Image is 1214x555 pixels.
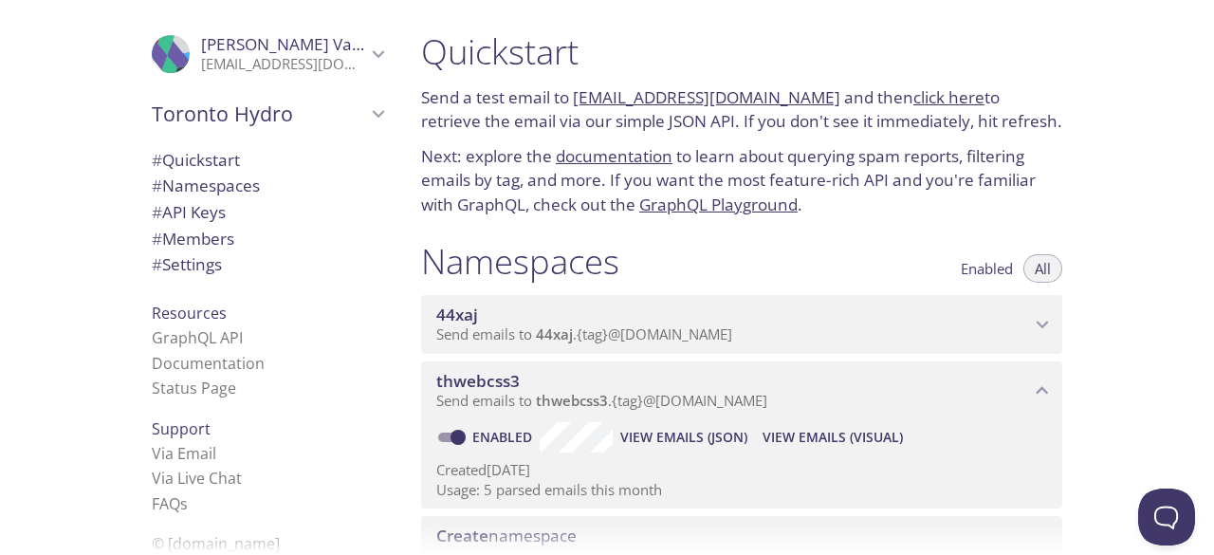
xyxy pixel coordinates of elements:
a: Status Page [152,378,236,398]
div: 44xaj namespace [421,295,1062,354]
span: Send emails to . {tag} @[DOMAIN_NAME] [436,324,732,343]
span: thwebcss3 [536,391,608,410]
a: Documentation [152,353,265,374]
span: Quickstart [152,149,240,171]
span: # [152,149,162,171]
button: Enabled [949,254,1024,283]
a: GraphQL API [152,327,243,348]
span: 44xaj [536,324,573,343]
a: click here [913,86,984,108]
span: # [152,228,162,250]
div: Toronto Hydro [137,89,398,139]
h1: Quickstart [421,30,1062,73]
div: Prasanth Varma [137,23,398,85]
span: [PERSON_NAME] Varma [201,33,383,55]
a: Via Email [152,443,216,464]
a: [EMAIL_ADDRESS][DOMAIN_NAME] [573,86,840,108]
span: View Emails (Visual) [763,426,903,449]
p: [EMAIL_ADDRESS][DOMAIN_NAME] [201,55,366,74]
div: Members [137,226,398,252]
span: Send emails to . {tag} @[DOMAIN_NAME] [436,391,767,410]
a: FAQ [152,493,188,514]
span: s [180,493,188,514]
button: All [1023,254,1062,283]
p: Created [DATE] [436,460,1047,480]
p: Next: explore the to learn about querying spam reports, filtering emails by tag, and more. If you... [421,144,1062,217]
div: Team Settings [137,251,398,278]
a: GraphQL Playground [639,194,798,215]
span: # [152,175,162,196]
span: Namespaces [152,175,260,196]
div: API Keys [137,199,398,226]
div: thwebcss3 namespace [421,361,1062,420]
span: API Keys [152,201,226,223]
span: # [152,201,162,223]
div: Quickstart [137,147,398,174]
p: Usage: 5 parsed emails this month [436,480,1047,500]
span: 44xaj [436,304,478,325]
a: documentation [556,145,672,167]
a: Enabled [469,428,540,446]
span: # [152,253,162,275]
span: Members [152,228,234,250]
span: Toronto Hydro [152,101,366,127]
div: Namespaces [137,173,398,199]
iframe: Help Scout Beacon - Open [1138,489,1195,546]
span: thwebcss3 [436,370,520,392]
p: Send a test email to and then to retrieve the email via our simple JSON API. If you don't see it ... [421,85,1062,134]
span: Settings [152,253,222,275]
span: View Emails (JSON) [620,426,747,449]
span: Support [152,418,211,439]
h1: Namespaces [421,240,619,283]
button: View Emails (JSON) [613,422,755,453]
span: Resources [152,303,227,324]
a: Via Live Chat [152,468,242,489]
button: View Emails (Visual) [755,422,910,453]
